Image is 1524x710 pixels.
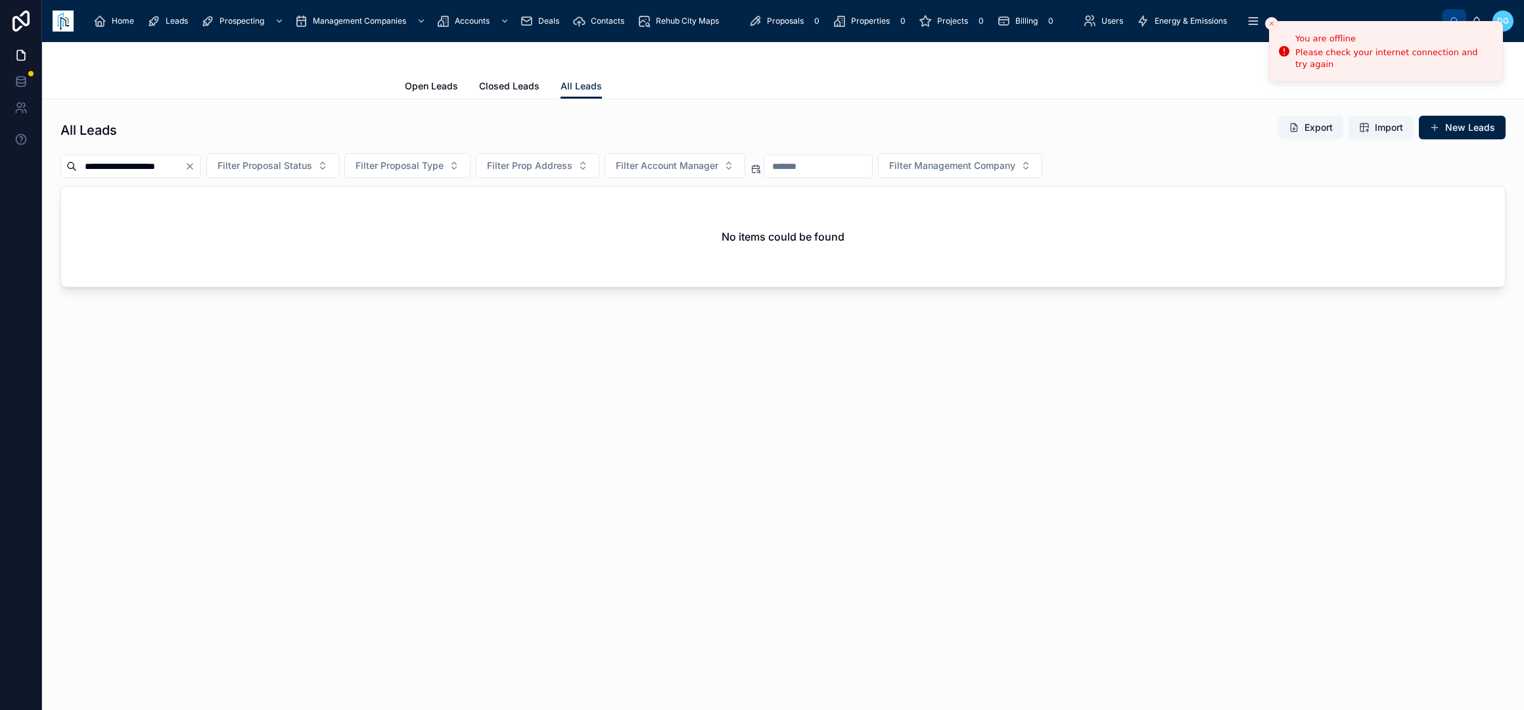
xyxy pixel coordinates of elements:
[112,16,134,26] span: Home
[895,13,911,29] div: 0
[937,16,968,26] span: Projects
[915,9,993,33] a: Projects0
[568,9,634,33] a: Contacts
[1015,16,1038,26] span: Billing
[878,153,1042,178] button: Select Button
[745,9,829,33] a: Proposals0
[53,11,74,32] img: App logo
[516,9,568,33] a: Deals
[829,9,915,33] a: Properties0
[219,16,264,26] span: Prospecting
[591,16,624,26] span: Contacts
[166,16,188,26] span: Leads
[476,153,599,178] button: Select Button
[722,229,844,245] h2: No items could be found
[1265,17,1278,30] button: Close toast
[1079,9,1132,33] a: Users
[538,16,559,26] span: Deals
[1419,116,1506,139] button: New Leads
[656,16,719,26] span: Rehub City Maps
[143,9,197,33] a: Leads
[993,9,1063,33] a: Billing0
[1132,9,1236,33] a: Energy & Emissions
[89,9,143,33] a: Home
[1278,116,1343,139] button: Export
[60,121,117,139] h1: All Leads
[405,74,458,101] a: Open Leads
[1295,47,1492,70] div: Please check your internet connection and try again
[479,74,540,101] a: Closed Leads
[218,159,312,172] span: Filter Proposal Status
[1155,16,1227,26] span: Energy & Emissions
[479,80,540,93] span: Closed Leads
[313,16,406,26] span: Management Companies
[197,9,290,33] a: Prospecting
[851,16,890,26] span: Properties
[344,153,471,178] button: Select Button
[889,159,1015,172] span: Filter Management Company
[1101,16,1123,26] span: Users
[185,161,200,172] button: Clear
[973,13,989,29] div: 0
[767,16,804,26] span: Proposals
[561,74,602,99] a: All Leads
[1043,13,1059,29] div: 0
[616,159,718,172] span: Filter Account Manager
[1497,16,1509,26] span: DG
[405,80,458,93] span: Open Leads
[206,153,339,178] button: Select Button
[455,16,490,26] span: Accounts
[432,9,516,33] a: Accounts
[634,9,728,33] a: Rehub City Maps
[487,159,572,172] span: Filter Prop Address
[809,13,825,29] div: 0
[84,7,1443,35] div: scrollable content
[1349,116,1414,139] button: Import
[1375,121,1403,134] span: Import
[1295,32,1492,45] div: You are offline
[356,159,444,172] span: Filter Proposal Type
[290,9,432,33] a: Management Companies
[605,153,745,178] button: Select Button
[561,80,602,93] span: All Leads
